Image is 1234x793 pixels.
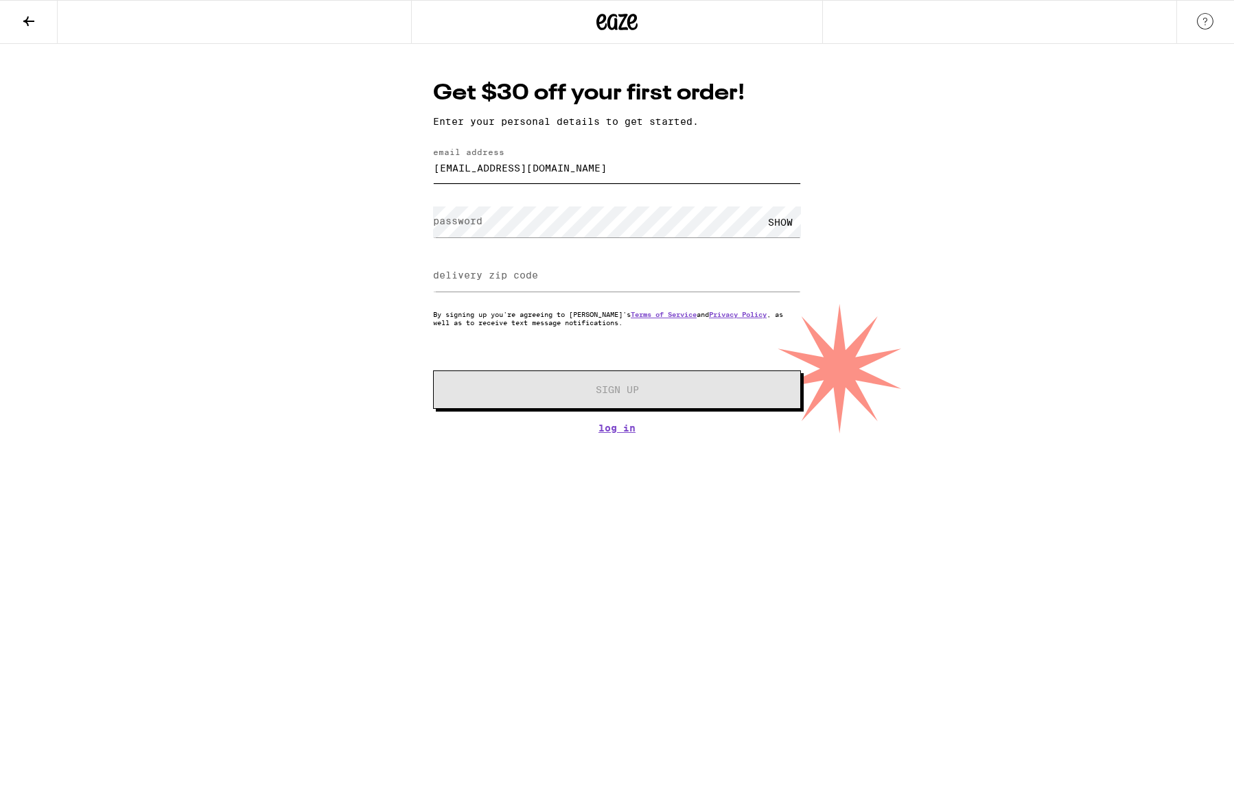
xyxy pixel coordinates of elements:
[433,147,504,156] label: email address
[631,310,697,318] a: Terms of Service
[596,385,639,394] span: Sign Up
[8,10,99,21] span: Hi. Need any help?
[433,215,482,226] label: password
[433,270,538,281] label: delivery zip code
[433,423,801,434] a: Log In
[433,261,801,292] input: delivery zip code
[433,310,801,327] p: By signing up you're agreeing to [PERSON_NAME]'s and , as well as to receive text message notific...
[433,116,801,127] p: Enter your personal details to get started.
[709,310,767,318] a: Privacy Policy
[760,206,801,237] div: SHOW
[433,78,801,109] h1: Get $30 off your first order!
[433,152,801,183] input: email address
[433,370,801,409] button: Sign Up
